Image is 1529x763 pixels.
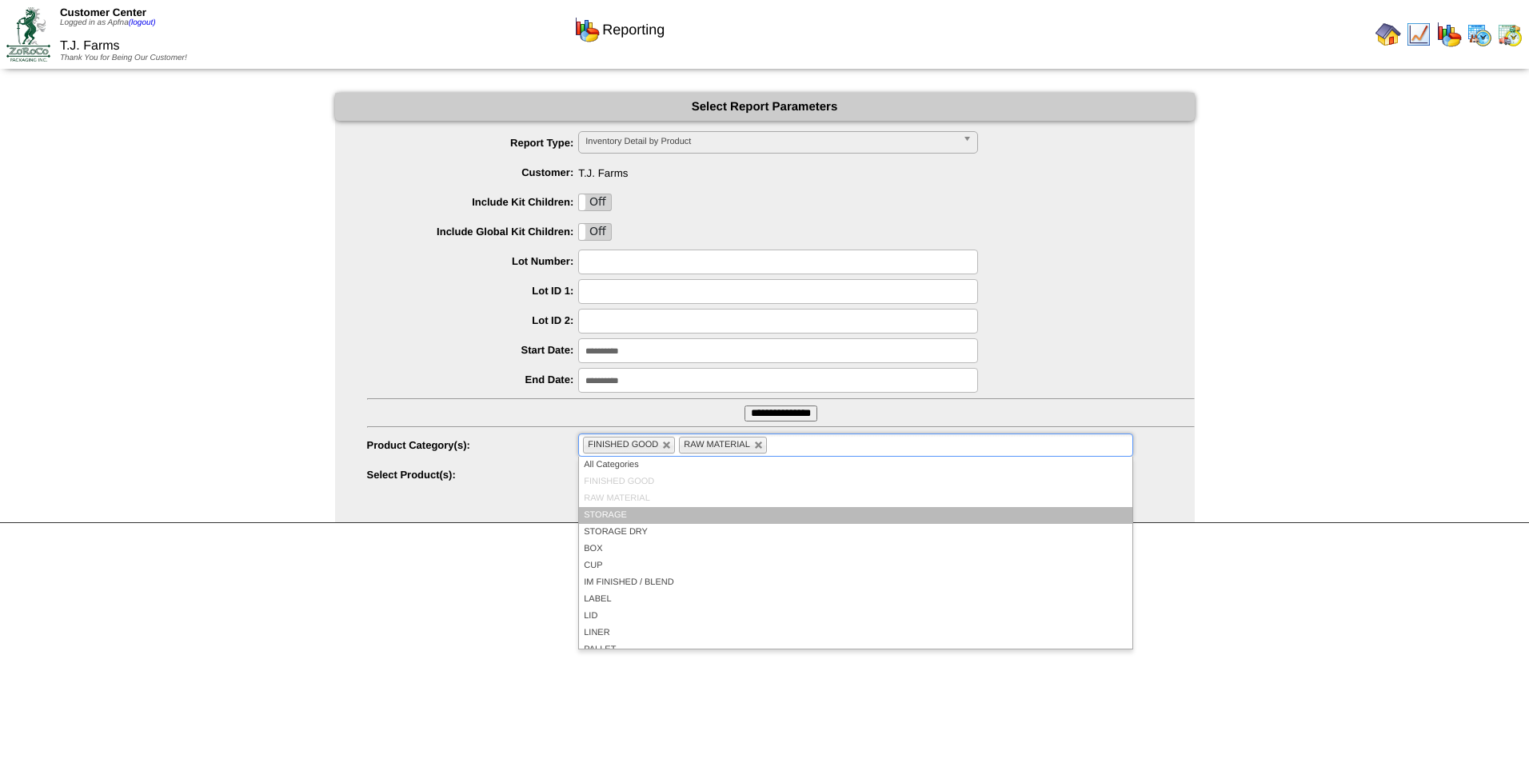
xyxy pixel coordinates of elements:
[579,473,1132,490] li: FINISHED GOOD
[367,285,579,297] label: Lot ID 1:
[579,608,1132,625] li: LID
[579,574,1132,591] li: IM FINISHED / BLEND
[367,196,579,208] label: Include Kit Children:
[335,93,1195,121] div: Select Report Parameters
[367,166,579,178] label: Customer:
[579,641,1132,658] li: PALLET
[579,194,611,210] label: Off
[684,440,750,449] span: RAW MATERIAL
[6,7,50,61] img: ZoRoCo_Logo(Green%26Foil)%20jpg.webp
[579,457,1132,473] li: All Categories
[367,255,579,267] label: Lot Number:
[579,625,1132,641] li: LINER
[60,39,120,53] span: T.J. Farms
[579,507,1132,524] li: STORAGE
[367,344,579,356] label: Start Date:
[585,132,956,151] span: Inventory Detail by Product
[578,223,612,241] div: OnOff
[579,224,611,240] label: Off
[367,314,579,326] label: Lot ID 2:
[367,374,579,385] label: End Date:
[60,6,146,18] span: Customer Center
[60,54,187,62] span: Thank You for Being Our Customer!
[1406,22,1431,47] img: line_graph.gif
[588,440,658,449] span: FINISHED GOOD
[367,137,579,149] label: Report Type:
[602,22,665,38] span: Reporting
[574,17,600,42] img: graph.gif
[129,18,156,27] a: (logout)
[1497,22,1523,47] img: calendarinout.gif
[367,439,579,451] label: Product Category(s):
[1436,22,1462,47] img: graph.gif
[579,541,1132,557] li: BOX
[579,591,1132,608] li: LABEL
[1467,22,1492,47] img: calendarprod.gif
[579,490,1132,507] li: RAW MATERIAL
[579,557,1132,574] li: CUP
[367,226,579,238] label: Include Global Kit Children:
[367,161,1195,179] span: T.J. Farms
[1375,22,1401,47] img: home.gif
[578,194,612,211] div: OnOff
[60,18,156,27] span: Logged in as Apfna
[579,524,1132,541] li: STORAGE DRY
[367,469,579,481] label: Select Product(s):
